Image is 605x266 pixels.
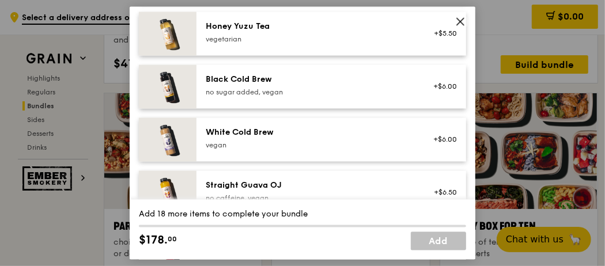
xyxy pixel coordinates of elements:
[206,180,413,192] div: Straight Guava OJ
[426,188,457,197] div: +$6.50
[426,135,457,145] div: +$6.00
[206,35,413,44] div: vegetarian
[139,231,168,249] span: $178.
[426,82,457,92] div: +$6.00
[139,12,196,56] img: daily_normal_honey-yuzu-tea.jpg
[139,208,466,220] div: Add 18 more items to complete your bundle
[206,88,413,97] div: no sugar added, vegan
[206,21,413,33] div: Honey Yuzu Tea
[139,171,196,215] img: daily_normal_HORZ-straight-guava-OJ.jpg
[206,194,413,203] div: no caffeine, vegan
[206,127,413,139] div: White Cold Brew
[411,231,466,250] a: Add
[206,74,413,86] div: Black Cold Brew
[206,141,413,150] div: vegan
[426,29,457,39] div: +$5.50
[168,234,177,244] span: 00
[139,65,196,109] img: daily_normal_HORZ-black-cold-brew.jpg
[139,118,196,162] img: daily_normal_HORZ-white-cold-brew.jpg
